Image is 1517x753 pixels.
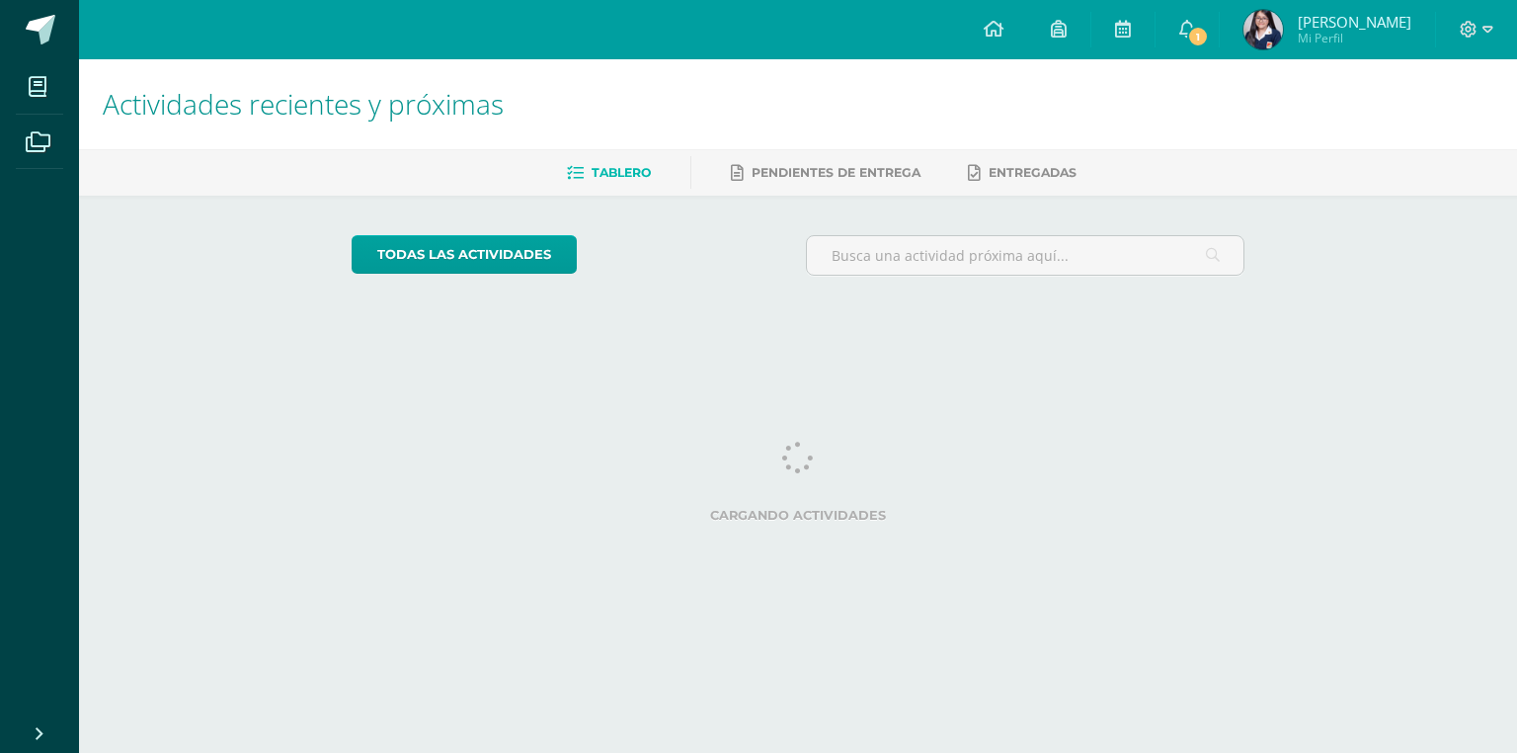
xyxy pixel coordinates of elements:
label: Cargando actividades [352,508,1245,523]
span: 1 [1187,26,1209,47]
a: Pendientes de entrega [731,157,920,189]
span: Pendientes de entrega [752,165,920,180]
span: [PERSON_NAME] [1298,12,1411,32]
span: Mi Perfil [1298,30,1411,46]
a: Entregadas [968,157,1077,189]
img: 393de93c8a89279b17f83f408801ebc0.png [1243,10,1283,49]
span: Tablero [592,165,651,180]
a: todas las Actividades [352,235,577,274]
span: Entregadas [989,165,1077,180]
a: Tablero [567,157,651,189]
input: Busca una actividad próxima aquí... [807,236,1244,275]
span: Actividades recientes y próximas [103,85,504,123]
